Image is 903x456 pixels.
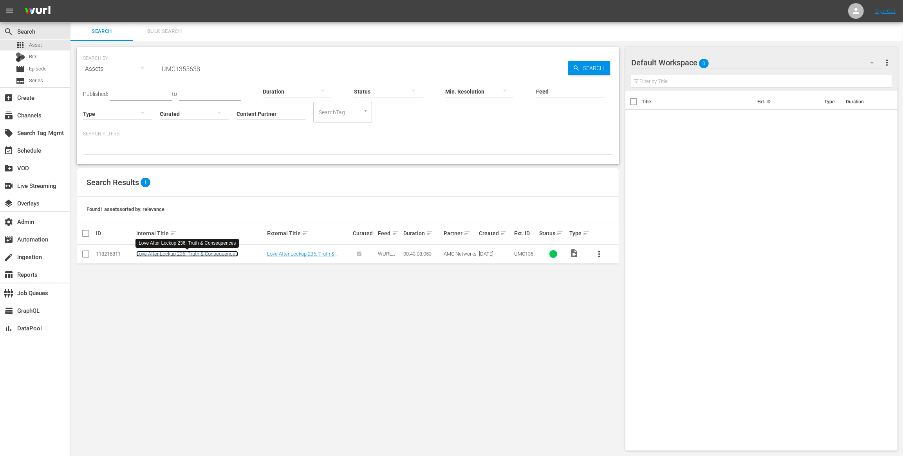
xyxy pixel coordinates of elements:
div: ID [96,230,134,236]
span: sort [392,230,399,237]
img: ans4CAIJ8jUAAAAAAAAAAAAAAAAAAAAAAAAgQb4GAAAAAAAAAAAAAAAAAAAAAAAAJMjXAAAAAAAAAAAAAAAAAAAAAAAAgAT5G... [19,2,56,20]
span: UMC1355638 [514,251,536,263]
span: 1 [141,178,150,187]
div: External Title [267,229,350,238]
span: Overlays [4,199,13,208]
div: Love After Lockup 236: Truth & Consequences [139,240,236,247]
th: Title [642,91,753,113]
span: Ingestion [4,252,13,262]
th: Ext. ID [753,91,820,113]
span: Search [4,27,13,36]
span: DataPool [4,324,13,333]
span: sort [583,230,590,237]
span: Asset [29,41,42,49]
span: Published: [83,91,108,97]
a: Love After Lockup 236: Truth & Consequences [267,251,338,263]
div: Curated [353,230,376,236]
div: Bits [16,52,25,62]
span: more_vert [594,249,604,259]
span: Live Streaming [4,181,13,191]
span: Search Results [87,178,139,187]
div: Type [569,229,587,238]
span: 0 [699,55,709,72]
div: Default Workspace [631,52,881,74]
span: Episode [16,64,25,74]
div: [DATE] [479,251,512,257]
a: Love After Lockup 236: Truth & Consequences [136,251,238,257]
span: Series [16,76,25,86]
span: to [172,91,177,97]
th: Type [820,91,841,113]
div: Internal Title [136,229,265,238]
span: VOD [4,164,13,173]
span: Episode [29,65,47,73]
button: Search [568,61,610,75]
div: Assets [83,58,152,80]
span: GraphQL [4,306,13,315]
span: Video [569,249,579,258]
button: more_vert [590,245,609,263]
span: Job Queues [4,288,13,298]
div: Created [479,229,512,238]
span: AMC Networks [444,251,477,257]
span: sort [556,230,563,237]
button: Open [362,107,369,115]
th: Duration [841,91,888,113]
span: sort [302,230,309,237]
span: Found 1 assets sorted by: relevance [87,206,164,212]
div: 00:43:08.053 [403,251,441,257]
div: Partner [444,229,477,238]
span: Channels [4,111,13,120]
span: Search [580,61,610,75]
span: more_vert [882,58,892,67]
span: Bulk Search [138,27,191,36]
span: Schedule [4,146,13,155]
a: Sign Out [875,8,896,14]
span: Bits [29,53,38,61]
span: sort [426,230,433,237]
span: Reports [4,270,13,279]
span: WURL Feed [378,251,396,263]
span: Automation [4,235,13,244]
button: more_vert [882,53,892,72]
span: sort [170,230,177,237]
p: Search Filters: [83,131,613,137]
div: 118216811 [96,251,134,257]
span: sort [464,230,471,237]
span: menu [5,6,14,16]
span: Search Tag Mgmt [4,128,13,138]
span: Search [75,27,128,36]
span: Asset [16,40,25,50]
span: Admin [4,217,13,227]
div: Duration [403,229,441,238]
div: Status [539,229,567,238]
div: Ext. ID [514,230,537,236]
span: sort [500,230,507,237]
div: Feed [378,229,401,238]
span: Create [4,93,13,103]
span: Series [29,77,43,85]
